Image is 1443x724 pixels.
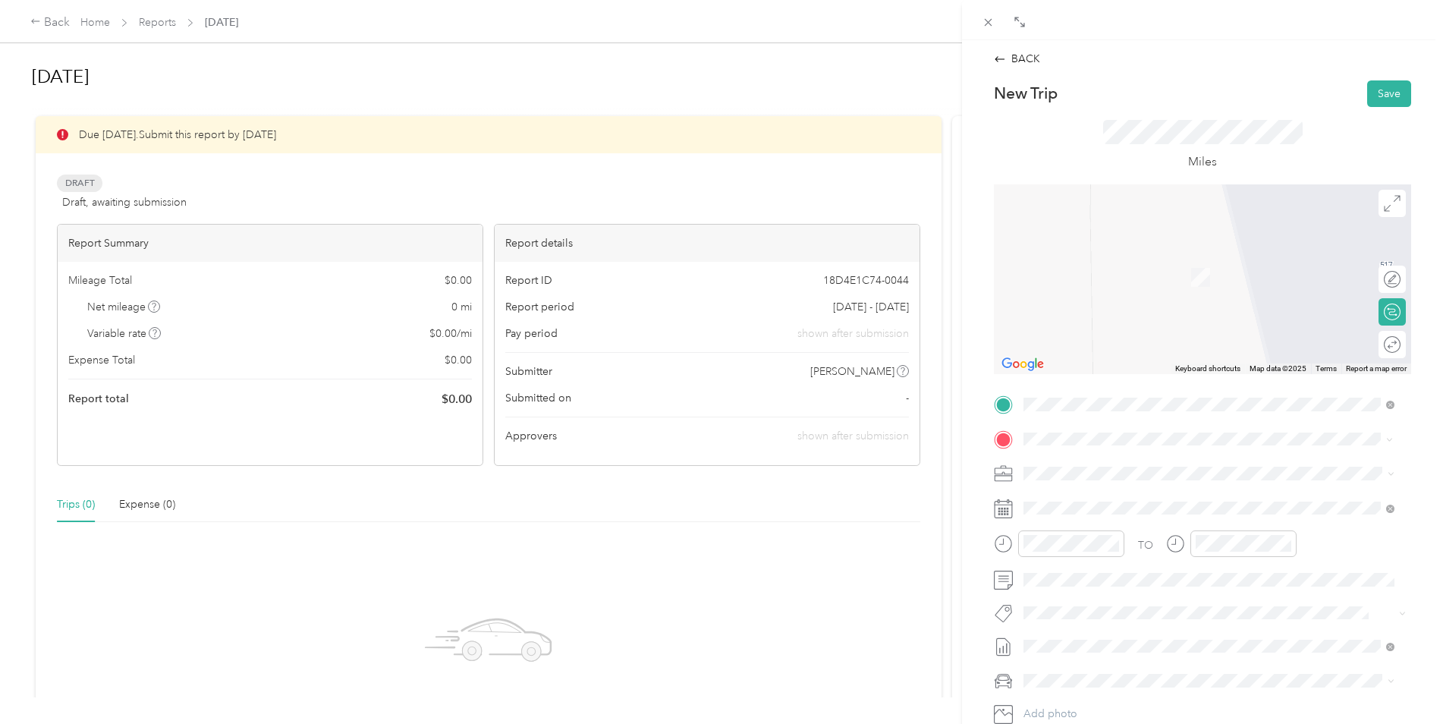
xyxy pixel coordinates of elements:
iframe: Everlance-gr Chat Button Frame [1358,639,1443,724]
a: Terms (opens in new tab) [1316,364,1337,373]
div: BACK [994,51,1040,67]
a: Open this area in Google Maps (opens a new window) [998,354,1048,374]
button: Keyboard shortcuts [1175,364,1240,374]
span: Map data ©2025 [1250,364,1306,373]
button: Save [1367,80,1411,107]
img: Google [998,354,1048,374]
p: New Trip [994,83,1058,104]
a: Report a map error [1346,364,1407,373]
p: Miles [1188,153,1217,172]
